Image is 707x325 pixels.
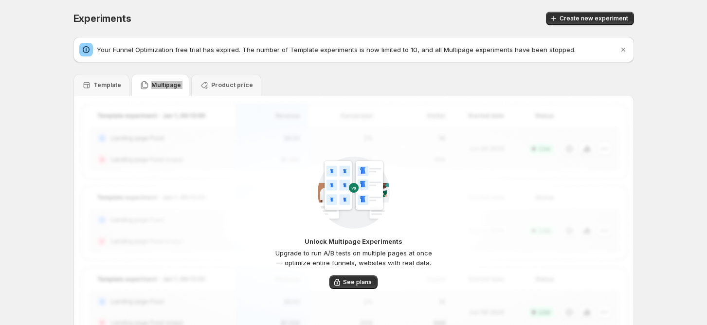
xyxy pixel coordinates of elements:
p: Product price [211,81,253,89]
p: Unlock Multipage Experiments [305,236,402,246]
button: Dismiss notification [616,43,630,56]
p: Upgrade to run A/B tests on multiple pages at once — optimize entire funnels, websites with real ... [273,248,434,268]
span: Experiments [73,13,131,24]
span: See plans [343,278,372,286]
img: CampaignGroupTemplate [318,156,390,229]
p: Multipage [151,81,181,89]
button: See plans [329,275,378,289]
button: Create new experiment [546,12,634,25]
p: Your Funnel Optimization free trial has expired. The number of Template experiments is now limite... [97,45,618,54]
span: Create new experiment [560,15,628,22]
p: Template [93,81,121,89]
